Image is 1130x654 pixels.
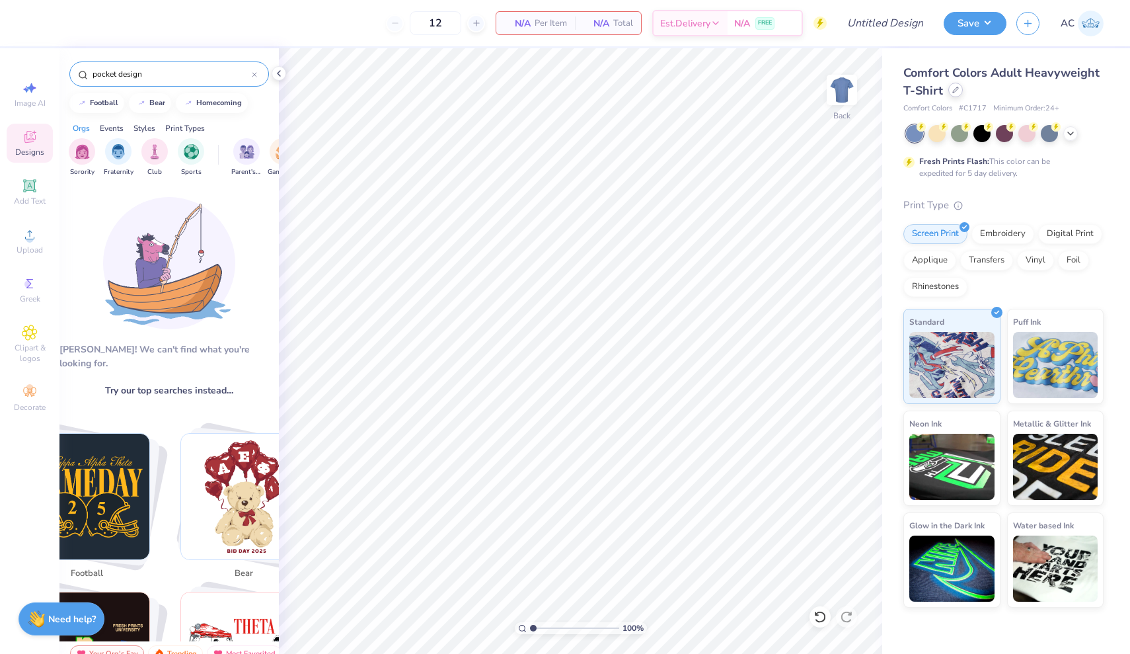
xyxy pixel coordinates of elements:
img: Sports Image [184,144,199,159]
span: Est. Delivery [660,17,710,30]
span: Total [613,17,633,30]
button: filter button [268,138,298,177]
button: filter button [141,138,168,177]
img: trend_line.gif [77,99,87,107]
div: filter for Game Day [268,138,298,177]
span: Comfort Colors Adult Heavyweight T-Shirt [903,65,1100,99]
img: bear [181,434,307,559]
strong: Need help? [48,613,96,626]
img: Fraternity Image [111,144,126,159]
div: Foil [1058,251,1089,270]
span: Try our top searches instead… [105,384,233,397]
div: homecoming [196,99,242,106]
div: filter for Sorority [69,138,95,177]
div: Events [100,122,124,134]
span: Comfort Colors [903,103,952,114]
span: bear [222,567,265,581]
div: Styles [133,122,155,134]
div: bear [149,99,165,106]
img: Neon Ink [909,434,995,500]
img: football [24,434,150,559]
div: Back [833,110,850,122]
img: Club Image [147,144,162,159]
img: Game Day Image [276,144,291,159]
span: Metallic & Glitter Ink [1013,417,1091,430]
div: Rhinestones [903,277,967,297]
img: Loading... [103,197,235,329]
button: football [69,93,124,113]
strong: Fresh Prints Flash: [919,156,989,167]
span: N/A [734,17,750,30]
span: Standard [909,315,944,329]
span: Clipart & logos [7,343,53,364]
div: Vinyl [1017,251,1054,270]
span: Parent's Weekend [231,167,262,177]
img: Back [829,77,855,103]
button: Stack Card Button football [16,433,167,585]
div: Orgs [73,122,90,134]
div: filter for Parent's Weekend [231,138,262,177]
span: N/A [504,17,531,30]
span: Designs [15,147,44,157]
input: – – [410,11,461,35]
div: football [90,99,118,106]
span: # C1717 [959,103,987,114]
span: FREE [758,19,772,28]
span: Sorority [70,167,94,177]
img: trend_line.gif [136,99,147,107]
span: Neon Ink [909,417,942,430]
button: filter button [231,138,262,177]
span: 100 % [622,622,644,634]
span: Minimum Order: 24 + [993,103,1059,114]
span: Club [147,167,162,177]
img: Sorority Image [75,144,90,159]
input: Try "Alpha" [91,67,252,81]
div: [PERSON_NAME]! We can't find what you're looking for. [59,343,279,370]
span: Glow in the Dark Ink [909,518,985,532]
img: Glow in the Dark Ink [909,536,995,602]
span: Fraternity [104,167,133,177]
span: Per Item [535,17,567,30]
div: filter for Club [141,138,168,177]
button: filter button [178,138,204,177]
div: Print Types [165,122,205,134]
span: Add Text [14,196,46,206]
div: Applique [903,251,956,270]
div: Print Type [903,198,1104,213]
div: filter for Sports [178,138,204,177]
input: Untitled Design [837,10,934,36]
div: Embroidery [971,224,1034,244]
div: filter for Fraternity [104,138,133,177]
span: Water based Ink [1013,518,1074,532]
img: Parent's Weekend Image [239,144,254,159]
button: homecoming [176,93,248,113]
div: Screen Print [903,224,967,244]
button: bear [129,93,171,113]
span: Upload [17,245,43,255]
span: football [65,567,108,581]
span: Puff Ink [1013,315,1041,329]
img: Standard [909,332,995,398]
a: AC [1061,11,1104,36]
span: Sports [181,167,202,177]
img: Metallic & Glitter Ink [1013,434,1098,500]
img: trend_line.gif [183,99,194,107]
img: Water based Ink [1013,536,1098,602]
span: Decorate [14,402,46,413]
button: Save [944,12,1006,35]
button: filter button [69,138,95,177]
button: Stack Card Button bear [172,433,323,585]
span: Game Day [268,167,298,177]
span: Image AI [15,98,46,108]
span: Greek [20,294,40,304]
span: N/A [583,17,609,30]
img: Puff Ink [1013,332,1098,398]
img: Ava Campbell [1078,11,1104,36]
button: filter button [104,138,133,177]
div: Transfers [960,251,1013,270]
span: AC [1061,16,1074,31]
div: Digital Print [1038,224,1102,244]
div: This color can be expedited for 5 day delivery. [919,155,1082,179]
